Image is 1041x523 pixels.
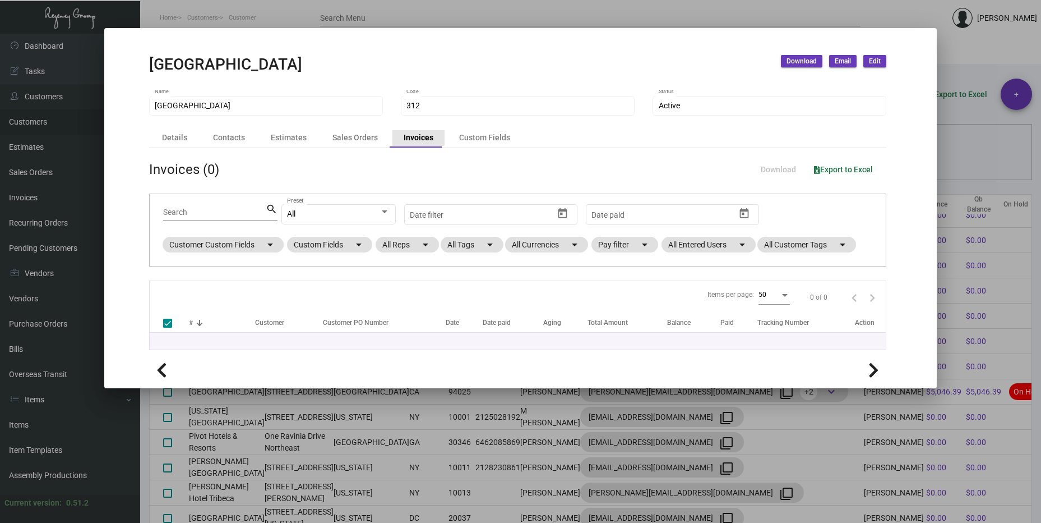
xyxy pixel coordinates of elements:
[66,497,89,509] div: 0.51.2
[459,132,510,144] div: Custom Fields
[149,55,302,74] h2: [GEOGRAPHIC_DATA]
[149,159,219,180] div: Invoices (0)
[483,318,511,328] div: Date paid
[553,204,571,222] button: Open calendar
[441,237,503,253] mat-chip: All Tags
[483,238,497,251] mat-icon: arrow_drop_down
[591,237,658,253] mat-chip: Pay filter
[266,203,277,216] mat-icon: search
[287,237,372,253] mat-chip: Custom Fields
[255,318,284,328] div: Customer
[4,497,62,509] div: Current version:
[661,237,756,253] mat-chip: All Entered Users
[752,159,805,180] button: Download
[720,318,757,328] div: Paid
[454,210,524,219] input: End date
[667,318,720,328] div: Balance
[761,165,796,174] span: Download
[213,132,245,144] div: Contacts
[863,288,881,306] button: Next page
[419,238,432,251] mat-icon: arrow_drop_down
[376,237,439,253] mat-chip: All Reps
[162,132,187,144] div: Details
[483,318,543,328] div: Date paid
[263,238,277,251] mat-icon: arrow_drop_down
[446,318,483,328] div: Date
[446,318,459,328] div: Date
[757,318,809,328] div: Tracking Number
[591,210,626,219] input: Start date
[667,318,691,328] div: Balance
[835,57,851,66] span: Email
[323,318,388,328] div: Customer PO Number
[757,237,856,253] mat-chip: All Customer Tags
[810,292,827,302] div: 0 of 0
[404,132,433,144] div: Invoices
[720,318,734,328] div: Paid
[636,210,705,219] input: End date
[189,318,256,328] div: #
[829,55,857,67] button: Email
[410,210,445,219] input: Start date
[707,290,754,300] div: Items per page:
[163,237,284,253] mat-chip: Customer Custom Fields
[845,288,863,306] button: Previous page
[758,291,790,299] mat-select: Items per page:
[781,55,822,67] button: Download
[855,313,886,333] th: Action
[758,291,766,299] span: 50
[352,238,365,251] mat-icon: arrow_drop_down
[189,318,193,328] div: #
[805,159,882,180] button: Export to Excel
[587,318,667,328] div: Total Amount
[587,318,628,328] div: Total Amount
[863,55,886,67] button: Edit
[786,57,817,66] span: Download
[505,237,588,253] mat-chip: All Currencies
[735,238,749,251] mat-icon: arrow_drop_down
[287,209,295,218] span: All
[735,204,753,222] button: Open calendar
[323,318,446,328] div: Customer PO Number
[869,57,881,66] span: Edit
[271,132,307,144] div: Estimates
[568,238,581,251] mat-icon: arrow_drop_down
[543,318,587,328] div: Aging
[332,132,378,144] div: Sales Orders
[757,318,855,328] div: Tracking Number
[543,318,561,328] div: Aging
[814,165,873,174] span: Export to Excel
[638,238,651,251] mat-icon: arrow_drop_down
[836,238,849,251] mat-icon: arrow_drop_down
[659,101,680,110] span: Active
[255,318,317,328] div: Customer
